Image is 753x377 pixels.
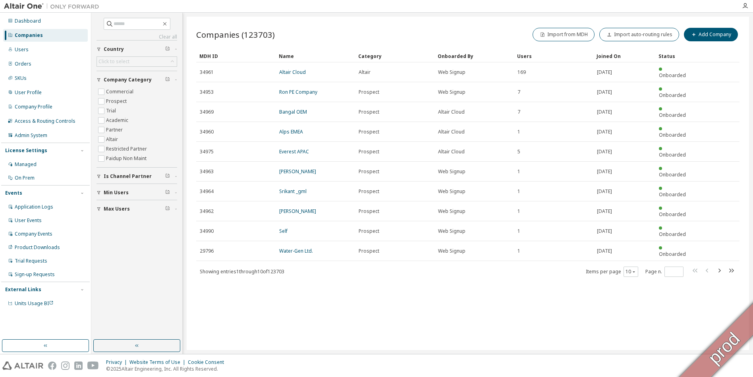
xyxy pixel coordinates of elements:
label: Restricted Partner [106,144,149,154]
span: Altair [359,69,371,75]
img: youtube.svg [87,362,99,370]
span: 7 [517,109,520,115]
div: Name [279,50,352,62]
span: 34975 [200,149,214,155]
span: Prospect [359,188,379,195]
label: Academic [106,116,130,125]
span: Units Usage BI [15,300,54,307]
div: Companies [15,32,43,39]
span: [DATE] [597,109,612,115]
span: [DATE] [597,248,612,254]
div: Website Terms of Use [129,359,188,365]
span: 34953 [200,89,214,95]
span: 5 [517,149,520,155]
span: Clear filter [165,189,170,196]
label: Paidup Non Maint [106,154,148,163]
span: Is Channel Partner [104,173,152,180]
div: User Profile [15,89,42,96]
div: External Links [5,286,41,293]
div: Orders [15,61,31,67]
span: Onboarded [659,112,686,118]
span: 7 [517,89,520,95]
span: Prospect [359,228,379,234]
span: Clear filter [165,77,170,83]
span: Onboarded [659,231,686,238]
span: 34964 [200,188,214,195]
span: [DATE] [597,149,612,155]
span: Clear filter [165,173,170,180]
span: Prospect [359,149,379,155]
div: SKUs [15,75,27,81]
img: instagram.svg [61,362,70,370]
div: Joined On [597,50,652,62]
span: Web Signup [438,168,465,175]
div: Product Downloads [15,244,60,251]
span: Company Category [104,77,152,83]
span: 1 [517,208,520,215]
div: Events [5,190,22,196]
div: Dashboard [15,18,41,24]
span: Clear filter [165,46,170,52]
label: Partner [106,125,124,135]
span: Altair Cloud [438,129,465,135]
span: Min Users [104,189,129,196]
button: Add Company [684,28,738,41]
span: Web Signup [438,208,465,215]
span: Prospect [359,248,379,254]
a: [PERSON_NAME] [279,208,316,215]
span: Country [104,46,124,52]
div: License Settings [5,147,47,154]
button: Is Channel Partner [97,168,177,185]
span: Onboarded [659,92,686,99]
span: Onboarded [659,72,686,79]
span: Prospect [359,168,379,175]
span: [DATE] [597,188,612,195]
span: [DATE] [597,208,612,215]
a: Ron PE Company [279,89,317,95]
label: Commercial [106,87,135,97]
span: 1 [517,129,520,135]
div: Category [358,50,431,62]
span: Onboarded [659,251,686,257]
span: Web Signup [438,248,465,254]
span: Web Signup [438,188,465,195]
div: Users [15,46,29,53]
a: Self [279,228,288,234]
span: [DATE] [597,89,612,95]
span: 34969 [200,109,214,115]
span: Altair Cloud [438,109,465,115]
span: Onboarded [659,191,686,198]
label: Trial [106,106,118,116]
div: Cookie Consent [188,359,229,365]
div: Sign-up Requests [15,271,55,278]
span: 169 [517,69,526,75]
a: Everest APAC [279,148,309,155]
div: Users [517,50,590,62]
span: [DATE] [597,69,612,75]
img: Altair One [4,2,103,10]
img: facebook.svg [48,362,56,370]
span: Prospect [359,208,379,215]
div: On Prem [15,175,35,181]
div: Managed [15,161,37,168]
span: 1 [517,248,520,254]
span: Onboarded [659,211,686,218]
span: 34960 [200,129,214,135]
span: Items per page [586,267,638,277]
div: MDH ID [199,50,272,62]
span: 34961 [200,69,214,75]
span: Altair Cloud [438,149,465,155]
span: Web Signup [438,89,465,95]
span: [DATE] [597,228,612,234]
span: Web Signup [438,69,465,75]
label: Prospect [106,97,128,106]
img: altair_logo.svg [2,362,43,370]
div: Company Events [15,231,52,237]
a: Altair Cloud [279,69,306,75]
button: Import auto-routing rules [599,28,679,41]
a: Srikant _gml [279,188,307,195]
span: Prospect [359,109,379,115]
div: Privacy [106,359,129,365]
a: [PERSON_NAME] [279,168,316,175]
span: Onboarded [659,151,686,158]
